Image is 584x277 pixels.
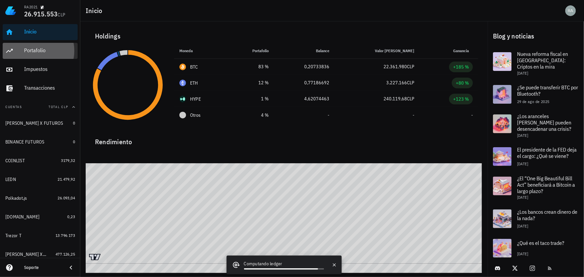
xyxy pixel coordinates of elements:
[73,120,75,125] span: 0
[56,252,75,257] span: 477.126,25
[24,47,75,54] div: Portafolio
[179,64,186,70] div: BTC-icon
[517,195,528,200] span: [DATE]
[3,99,78,115] button: CuentasTotal CLP
[413,112,415,118] span: -
[3,43,78,59] a: Portafolio
[517,71,528,76] span: [DATE]
[67,214,75,219] span: 0,23
[517,146,577,159] span: El presidente de la FED deja el cargo: ¿Qué se viene?
[280,63,330,70] div: 0,20733836
[234,112,269,119] div: 4 %
[86,5,105,16] h1: Inicio
[24,85,75,91] div: Transacciones
[190,96,201,102] div: HYPE
[90,131,478,147] div: Rendimiento
[3,171,78,187] a: LEDN 21.479,92
[517,84,578,97] span: ¿Se puede transferir BTC por Bluetooth?
[471,112,473,118] span: -
[488,80,584,109] a: ¿Se puede transferir BTC por Bluetooth? 29 de ago de 2025
[488,234,584,263] a: ¿Qué es el taco trade? [DATE]
[453,96,469,102] div: +123 %
[179,80,186,86] div: ETH-icon
[5,252,46,257] div: [PERSON_NAME] X SPOT
[24,28,75,35] div: Inicio
[58,195,75,200] span: 26.093,04
[274,43,335,59] th: Balance
[488,171,584,204] a: ¿El “One Big Beautiful Bill Act” beneficiará a Bitcoin a largo plazo? [DATE]
[456,80,469,86] div: +80 %
[488,25,584,47] div: Blog y noticias
[384,64,407,70] span: 22.361.980
[174,43,229,59] th: Moneda
[565,5,576,16] div: avatar
[229,43,274,59] th: Portafolio
[407,64,415,70] span: CLP
[90,25,478,47] div: Holdings
[3,227,78,244] a: Trezor T 13.796.173
[5,120,63,126] div: [PERSON_NAME] X FUTUROS
[3,209,78,225] a: [DOMAIN_NAME] 0,23
[517,51,568,70] span: Nueva reforma fiscal en [GEOGRAPHIC_DATA]: Criptos en la mira
[58,12,66,18] span: CLP
[407,96,415,102] span: CLP
[453,48,473,53] span: Ganancia
[488,204,584,234] a: ¿Los bancos crean dinero de la nada? [DATE]
[61,158,75,163] span: 3179,32
[73,139,75,144] span: 0
[234,79,269,86] div: 12 %
[3,153,78,169] a: COINLIST 3179,32
[517,240,564,246] span: ¿Qué es el taco trade?
[328,112,330,118] span: -
[3,115,78,131] a: [PERSON_NAME] X FUTUROS 0
[234,63,269,70] div: 83 %
[89,254,101,260] a: Charting by TradingView
[179,96,186,102] div: HYPE-icon
[3,190,78,206] a: Polkadot.js 26.093,04
[3,24,78,40] a: Inicio
[387,80,407,86] span: 3.227.166
[335,43,420,59] th: Valor [PERSON_NAME]
[190,112,200,119] span: Otros
[517,99,550,104] span: 29 de ago de 2025
[488,142,584,171] a: El presidente de la FED deja el cargo: ¿Qué se viene? [DATE]
[280,79,330,86] div: 0,77186692
[5,5,16,16] img: LedgiFi
[517,113,571,132] span: ¿Los aranceles [PERSON_NAME] pueden desencadenar una crisis?
[3,246,78,262] a: [PERSON_NAME] X SPOT 477.126,25
[24,4,37,10] div: RA2021
[517,208,577,221] span: ¿Los bancos crean dinero de la nada?
[24,9,58,18] span: 26.915.553
[49,105,68,109] span: Total CLP
[190,64,198,70] div: BTC
[234,95,269,102] div: 1 %
[517,175,575,194] span: ¿El “One Big Beautiful Bill Act” beneficiará a Bitcoin a largo plazo?
[56,233,75,238] span: 13.796.173
[407,80,415,86] span: CLP
[5,158,25,164] div: COINLIST
[5,195,27,201] div: Polkadot.js
[280,95,330,102] div: 4,62074463
[58,177,75,182] span: 21.479,92
[517,161,528,166] span: [DATE]
[488,47,584,80] a: Nueva reforma fiscal en [GEOGRAPHIC_DATA]: Criptos en la mira [DATE]
[244,260,324,268] div: Computando ledger
[3,80,78,96] a: Transacciones
[517,251,528,256] span: [DATE]
[5,177,16,182] div: LEDN
[517,133,528,138] span: [DATE]
[5,233,21,239] div: Trezor T
[5,139,45,145] div: BINANCE FUTUROS
[5,214,39,220] div: [DOMAIN_NAME]
[384,96,407,102] span: 240.119,68
[24,265,62,270] div: Soporte
[190,80,198,86] div: ETH
[453,64,469,70] div: +185 %
[488,109,584,142] a: ¿Los aranceles [PERSON_NAME] pueden desencadenar una crisis? [DATE]
[3,62,78,78] a: Impuestos
[3,134,78,150] a: BINANCE FUTUROS 0
[517,223,528,228] span: [DATE]
[24,66,75,72] div: Impuestos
